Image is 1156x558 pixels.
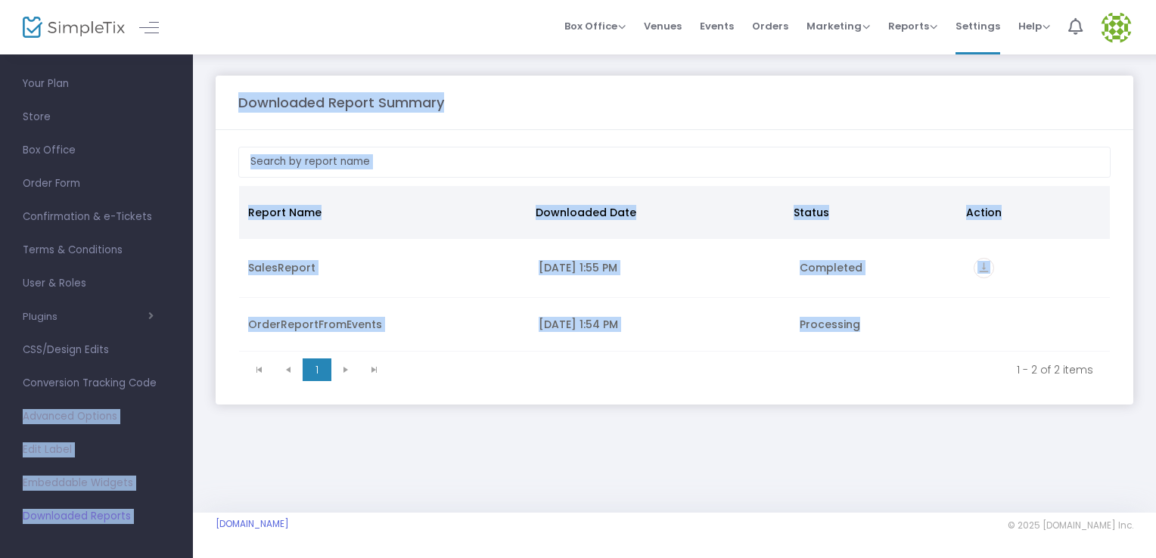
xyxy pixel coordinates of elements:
[539,317,782,332] div: 10/14/2025 1:54 PM
[539,260,782,275] div: 10/14/2025 1:55 PM
[957,186,1101,239] th: Action
[248,260,521,275] div: SalesReport
[800,317,956,332] div: Processing
[23,240,170,260] span: Terms & Conditions
[974,258,1101,278] div: https://go.SimpleTix.com/gq7p8
[1018,19,1050,33] span: Help
[23,107,170,127] span: Store
[527,186,785,239] th: Downloaded Date
[564,19,626,33] span: Box Office
[23,407,170,426] span: Advanced Options
[806,19,870,33] span: Marketing
[752,7,788,45] span: Orders
[239,186,527,239] th: Report Name
[23,207,170,227] span: Confirmation & e-Tickets
[23,340,170,360] span: CSS/Design Edits
[800,260,956,275] div: Completed
[974,258,994,278] i: vertical_align_bottom
[956,7,1000,45] span: Settings
[23,473,170,493] span: Embeddable Widgets
[216,518,289,530] a: [DOMAIN_NAME]
[888,19,937,33] span: Reports
[974,262,994,277] a: vertical_align_bottom
[238,147,1111,178] input: Search by report name
[248,317,521,332] div: OrderReportFromEvents
[399,362,1093,377] kendo-pager-info: 1 - 2 of 2 items
[23,174,170,194] span: Order Form
[303,358,331,381] span: Page 1
[1008,519,1133,532] span: © 2025 [DOMAIN_NAME] Inc.
[785,186,957,239] th: Status
[239,186,1110,352] div: Data table
[23,311,154,323] button: Plugins
[23,507,170,526] span: Downloaded Reports
[700,7,734,45] span: Events
[23,440,170,460] span: Edit Label
[23,141,170,160] span: Box Office
[23,374,170,393] span: Conversion Tracking Code
[23,74,170,94] span: Your Plan
[238,92,444,113] m-panel-title: Downloaded Report Summary
[644,7,682,45] span: Venues
[23,274,170,293] span: User & Roles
